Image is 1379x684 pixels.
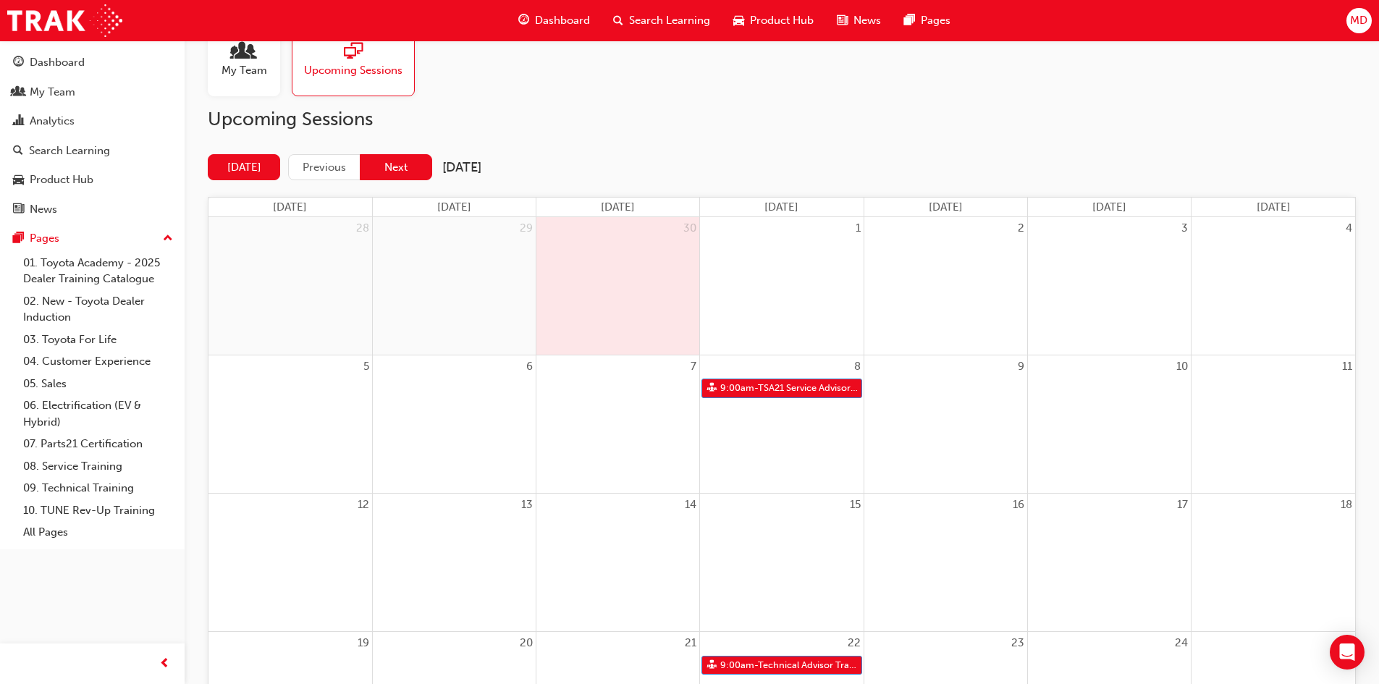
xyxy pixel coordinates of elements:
[13,232,24,245] span: pages-icon
[847,494,864,516] a: October 15, 2025
[750,12,814,29] span: Product Hub
[17,477,179,499] a: 09. Technical Training
[1010,494,1027,516] a: October 16, 2025
[1337,632,1355,654] a: October 25, 2025
[30,201,57,218] div: News
[372,494,536,632] td: October 13, 2025
[845,632,864,654] a: October 22, 2025
[1338,494,1355,516] a: October 18, 2025
[6,79,179,106] a: My Team
[208,108,1356,131] h2: Upcoming Sessions
[518,494,536,516] a: October 13, 2025
[700,355,864,493] td: October 8, 2025
[13,56,24,69] span: guage-icon
[536,355,700,493] td: October 7, 2025
[30,113,75,130] div: Analytics
[517,217,536,240] a: September 29, 2025
[682,494,699,516] a: October 14, 2025
[853,12,881,29] span: News
[437,200,471,214] span: [DATE]
[17,252,179,290] a: 01. Toyota Academy - 2025 Dealer Training Catalogue
[1257,200,1291,214] span: [DATE]
[434,198,474,217] a: Monday
[1027,217,1191,355] td: October 3, 2025
[1027,494,1191,632] td: October 17, 2025
[6,108,179,135] a: Analytics
[1343,217,1355,240] a: October 4, 2025
[1192,494,1355,632] td: October 18, 2025
[853,217,864,240] a: October 1, 2025
[536,494,700,632] td: October 14, 2025
[1330,635,1365,670] div: Open Intercom Messenger
[929,200,963,214] span: [DATE]
[360,154,432,181] button: Next
[680,217,699,240] a: September 30, 2025
[688,355,699,378] a: October 7, 2025
[837,12,848,30] span: news-icon
[208,355,372,493] td: October 5, 2025
[1008,632,1027,654] a: October 23, 2025
[30,84,75,101] div: My Team
[17,394,179,433] a: 06. Electrification (EV & Hybrid)
[30,172,93,188] div: Product Hub
[355,494,372,516] a: October 12, 2025
[29,143,110,159] div: Search Learning
[288,154,360,181] button: Previous
[536,217,700,355] td: September 30, 2025
[864,217,1027,355] td: October 2, 2025
[722,6,825,35] a: car-iconProduct Hub
[6,46,179,225] button: DashboardMy TeamAnalyticsSearch LearningProduct HubNews
[1346,8,1372,33] button: MD
[851,355,864,378] a: October 8, 2025
[355,632,372,654] a: October 19, 2025
[6,49,179,76] a: Dashboard
[273,200,307,214] span: [DATE]
[13,115,24,128] span: chart-icon
[6,166,179,193] a: Product Hub
[1350,12,1367,29] span: MD
[7,4,122,37] img: Trak
[17,329,179,351] a: 03. Toyota For Life
[13,174,24,187] span: car-icon
[707,379,717,397] span: sessionType_FACE_TO_FACE-icon
[764,200,798,214] span: [DATE]
[864,355,1027,493] td: October 9, 2025
[518,12,529,30] span: guage-icon
[6,196,179,223] a: News
[159,655,170,673] span: prev-icon
[360,355,372,378] a: October 5, 2025
[372,217,536,355] td: September 29, 2025
[442,159,481,176] h2: [DATE]
[17,290,179,329] a: 02. New - Toyota Dealer Induction
[304,62,402,79] span: Upcoming Sessions
[700,494,864,632] td: October 15, 2025
[762,198,801,217] a: Wednesday
[598,198,638,217] a: Tuesday
[17,350,179,373] a: 04. Customer Experience
[613,12,623,30] span: search-icon
[733,12,744,30] span: car-icon
[6,225,179,252] button: Pages
[1015,355,1027,378] a: October 9, 2025
[700,217,864,355] td: October 1, 2025
[13,86,24,99] span: people-icon
[921,12,950,29] span: Pages
[30,54,85,71] div: Dashboard
[208,217,372,355] td: September 28, 2025
[707,656,717,675] span: sessionType_FACE_TO_FACE-icon
[1178,217,1191,240] a: October 3, 2025
[517,632,536,654] a: October 20, 2025
[13,145,23,158] span: search-icon
[208,494,372,632] td: October 12, 2025
[535,12,590,29] span: Dashboard
[292,24,426,96] a: Upcoming Sessions
[6,138,179,164] a: Search Learning
[1172,632,1191,654] a: October 24, 2025
[825,6,893,35] a: news-iconNews
[270,198,310,217] a: Sunday
[1089,198,1129,217] a: Friday
[1192,217,1355,355] td: October 4, 2025
[17,521,179,544] a: All Pages
[30,230,59,247] div: Pages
